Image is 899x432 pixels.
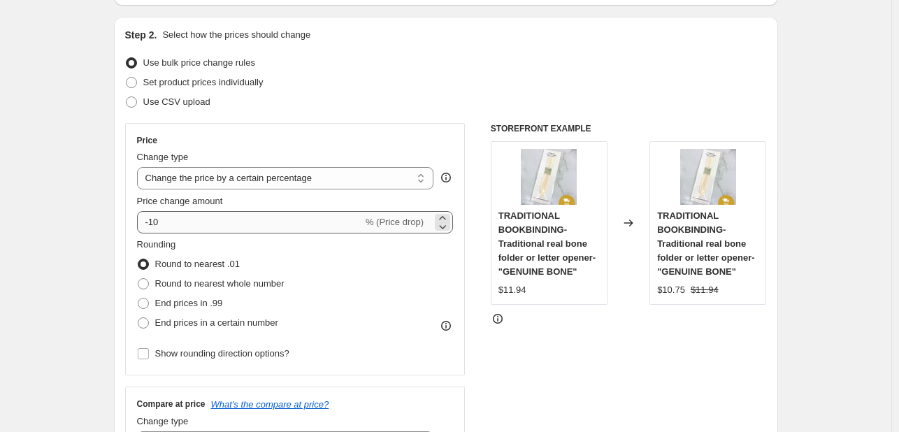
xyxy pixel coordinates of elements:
p: Select how the prices should change [162,28,310,42]
span: Round to nearest whole number [155,278,285,289]
span: TRADITIONAL BOOKBINDING- Traditional real bone folder or letter opener- "GENUINE BONE" [498,210,596,277]
span: Round to nearest .01 [155,259,240,269]
span: Change type [137,416,189,426]
input: -15 [137,211,363,233]
span: Use CSV upload [143,96,210,107]
strike: $11.94 [691,283,719,297]
span: Price change amount [137,196,223,206]
span: TRADITIONAL BOOKBINDING- Traditional real bone folder or letter opener- "GENUINE BONE" [657,210,754,277]
img: Packedbonefolder-Freeshipping_80x.jpg [680,149,736,205]
span: Set product prices individually [143,77,264,87]
h3: Compare at price [137,398,206,410]
h3: Price [137,135,157,146]
h6: STOREFRONT EXAMPLE [491,123,767,134]
div: $11.94 [498,283,526,297]
div: help [439,171,453,185]
span: Rounding [137,239,176,250]
span: End prices in a certain number [155,317,278,328]
span: Change type [137,152,189,162]
span: % (Price drop) [366,217,424,227]
button: What's the compare at price? [211,399,329,410]
div: $10.75 [657,283,685,297]
h2: Step 2. [125,28,157,42]
span: Use bulk price change rules [143,57,255,68]
span: End prices in .99 [155,298,223,308]
img: Packedbonefolder-Freeshipping_80x.jpg [521,149,577,205]
span: Show rounding direction options? [155,348,289,359]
